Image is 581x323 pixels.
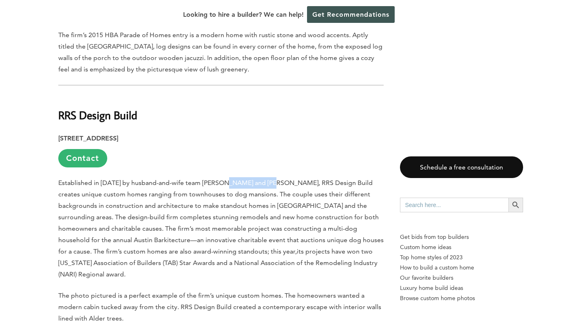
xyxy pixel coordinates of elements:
a: Browse custom home photos [400,293,523,303]
input: Search here... [400,198,508,212]
a: Custom home ideas [400,242,523,252]
span: The photo pictured is a perfect example of the firm’s unique custom homes. The homeowners wanted ... [58,292,381,322]
p: Get bids from top builders [400,232,523,242]
span: its projects have won two [US_STATE] Association of Builders (TAB) Star Awards and a National Ass... [58,247,378,278]
strong: [STREET_ADDRESS] [58,134,118,142]
a: Luxury home build ideas [400,283,523,293]
a: Contact [58,149,107,167]
iframe: Drift Widget Chat Controller [424,264,571,313]
svg: Search [511,200,520,209]
a: How to build a custom home [400,263,523,273]
a: Schedule a free consultation [400,156,523,178]
a: Our favorite builders [400,273,523,283]
b: RRS Design Build [58,108,137,122]
a: Top home styles of 2023 [400,252,523,263]
a: Get Recommendations [307,6,395,23]
span: The firm’s 2015 HBA Parade of Homes entry is a modern home with rustic stone and wood accents. Ap... [58,31,382,73]
span: Established in [DATE] by husband-and-wife team [PERSON_NAME] and [PERSON_NAME], RRS Design Build ... [58,179,384,255]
